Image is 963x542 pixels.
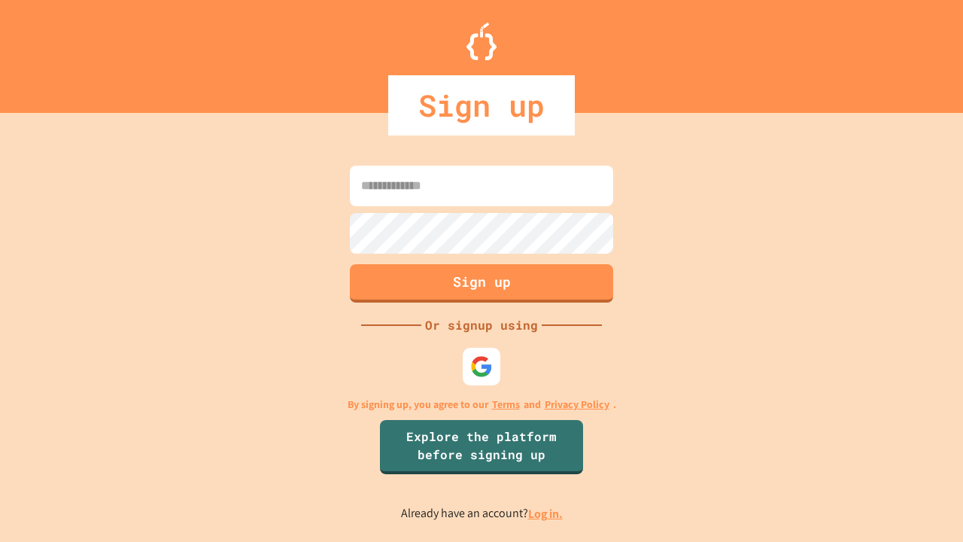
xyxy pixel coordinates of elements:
[401,504,563,523] p: Already have an account?
[466,23,497,60] img: Logo.svg
[388,75,575,135] div: Sign up
[492,397,520,413] a: Terms
[348,397,616,413] p: By signing up, you agree to our and .
[528,506,563,522] a: Log in.
[380,420,583,474] a: Explore the platform before signing up
[350,264,613,303] button: Sign up
[421,316,542,334] div: Or signup using
[470,355,493,378] img: google-icon.svg
[545,397,609,413] a: Privacy Policy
